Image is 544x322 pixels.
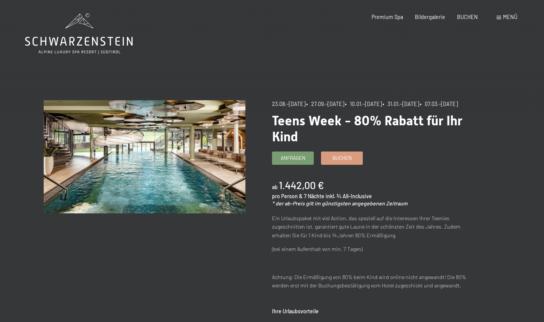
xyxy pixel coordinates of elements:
em: * der ab-Preis gilt im günstigsten angegebenen Zeitraum [272,200,408,207]
span: 7 Nächte [304,193,324,199]
span: pro Person & [272,193,303,199]
span: Menü [503,14,517,20]
a: Bildergalerie [415,14,445,20]
span: • 27.09.–[DATE] [306,101,344,107]
span: • 07.03.–[DATE] [420,101,458,107]
b: 1.442,00 € [279,179,324,191]
span: • 10.01.–[DATE] [345,101,382,107]
span: Buchen [332,155,352,161]
strong: Ihre Urlaubsvorteile [272,308,319,314]
span: • 31.01.–[DATE] [383,101,419,107]
a: BUCHEN [457,14,478,20]
p: Ein Urlaubspaket mit viel Action, das speziell auf die Interessen Ihrer Teenies zugeschnitten ist... [272,214,473,240]
a: Anfragen [272,152,313,164]
p: (bei einem Aufenthalt von min. 7 Tagen) [272,245,473,254]
span: inkl. ¾ All-Inclusive [326,193,372,199]
img: Teens Week - 80% Rabatt für Ihr Kind [44,100,245,213]
a: Buchen [321,152,362,164]
p: Achtung: Die Ermäßigung von 80% beim Kind wird online nicht angewandt! Die 80% werden erst mit de... [272,273,473,290]
span: Anfragen [281,155,305,161]
span: ab [272,184,278,190]
a: Premium Spa [372,14,403,20]
span: 23.08.–[DATE] [272,101,305,107]
span: Teens Week - 80% Rabatt für Ihr Kind [272,113,462,144]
